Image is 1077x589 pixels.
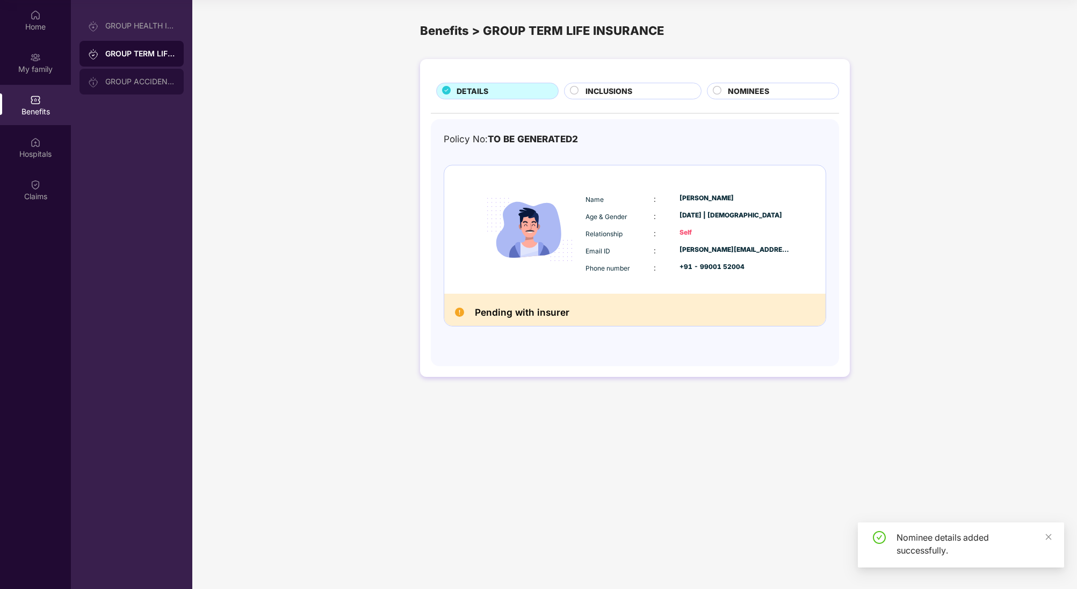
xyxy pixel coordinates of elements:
[488,134,578,144] span: TO BE GENERATED2
[680,262,790,272] div: +91 - 99001 52004
[897,531,1051,557] div: Nominee details added successfully.
[586,230,623,238] span: Relationship
[680,210,790,221] div: [DATE] | [DEMOGRAPHIC_DATA]
[654,212,656,221] span: :
[654,263,656,272] span: :
[728,85,769,97] span: NOMINEES
[88,77,99,88] img: svg+xml;base64,PHN2ZyB3aWR0aD0iMjAiIGhlaWdodD0iMjAiIHZpZXdCb3g9IjAgMCAyMCAyMCIgZmlsbD0ibm9uZSIgeG...
[457,85,488,97] span: DETAILS
[586,264,630,272] span: Phone number
[420,21,850,40] div: Benefits > GROUP TERM LIFE INSURANCE
[586,85,632,97] span: INCLUSIONS
[654,246,656,255] span: :
[30,10,41,20] img: svg+xml;base64,PHN2ZyBpZD0iSG9tZSIgeG1sbnM9Imh0dHA6Ly93d3cudzMub3JnLzIwMDAvc3ZnIiB3aWR0aD0iMjAiIG...
[476,176,583,283] img: icon
[654,229,656,238] span: :
[586,247,610,255] span: Email ID
[30,179,41,190] img: svg+xml;base64,PHN2ZyBpZD0iQ2xhaW0iIHhtbG5zPSJodHRwOi8vd3d3LnczLm9yZy8yMDAwL3N2ZyIgd2lkdGg9IjIwIi...
[30,94,41,105] img: svg+xml;base64,PHN2ZyBpZD0iQmVuZWZpdHMiIHhtbG5zPSJodHRwOi8vd3d3LnczLm9yZy8yMDAwL3N2ZyIgd2lkdGg9Ij...
[654,194,656,203] span: :
[586,213,627,221] span: Age & Gender
[455,308,464,317] img: Pending
[475,304,569,320] h2: Pending with insurer
[444,132,578,147] div: Policy No:
[680,193,790,203] div: [PERSON_NAME]
[88,49,99,60] img: svg+xml;base64,PHN2ZyB3aWR0aD0iMjAiIGhlaWdodD0iMjAiIHZpZXdCb3g9IjAgMCAyMCAyMCIgZmlsbD0ibm9uZSIgeG...
[105,48,175,59] div: GROUP TERM LIFE INSURANCE
[680,228,790,238] div: Self
[1045,533,1052,541] span: close
[105,21,175,30] div: GROUP HEALTH INSURANCE
[30,137,41,148] img: svg+xml;base64,PHN2ZyBpZD0iSG9zcGl0YWxzIiB4bWxucz0iaHR0cDovL3d3dy53My5vcmcvMjAwMC9zdmciIHdpZHRoPS...
[88,21,99,32] img: svg+xml;base64,PHN2ZyB3aWR0aD0iMjAiIGhlaWdodD0iMjAiIHZpZXdCb3g9IjAgMCAyMCAyMCIgZmlsbD0ibm9uZSIgeG...
[586,195,604,203] span: Name
[30,52,41,63] img: svg+xml;base64,PHN2ZyB3aWR0aD0iMjAiIGhlaWdodD0iMjAiIHZpZXdCb3g9IjAgMCAyMCAyMCIgZmlsbD0ibm9uZSIgeG...
[105,77,175,86] div: GROUP ACCIDENTAL INSURANCE
[680,245,790,255] div: [PERSON_NAME][EMAIL_ADDRESS]
[873,531,886,544] span: check-circle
